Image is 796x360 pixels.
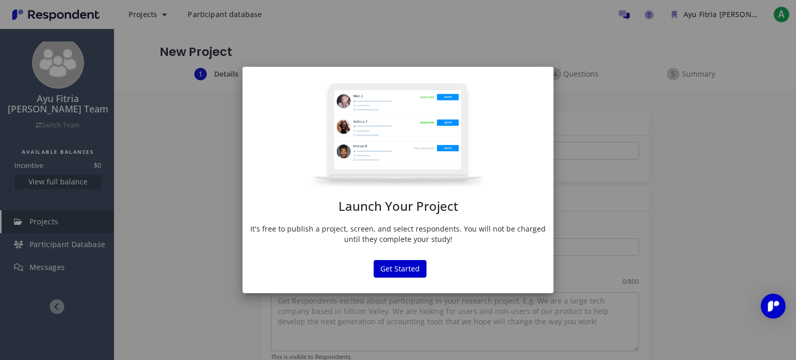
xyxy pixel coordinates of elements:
md-dialog: Launch Your ... [243,67,553,293]
button: Get Started [374,260,427,278]
div: Open Intercom Messenger [761,294,786,319]
img: project-modal.png [309,82,487,189]
h1: Launch Your Project [250,199,546,213]
p: It's free to publish a project, screen, and select respondents. You will not be charged until the... [250,224,546,244]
